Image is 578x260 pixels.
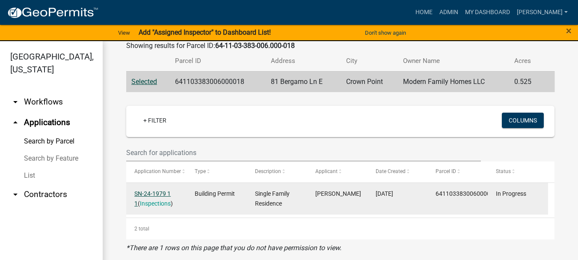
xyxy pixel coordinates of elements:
i: *There are 1 rows on this page that you do not have permission to view. [126,244,341,252]
strong: Add "Assigned Inspector" to Dashboard List! [139,28,271,36]
i: arrow_drop_up [10,117,21,128]
a: SN-24-1979 1 1 [134,190,171,207]
button: Close [566,26,572,36]
span: 641103383006000018 [436,190,497,197]
span: Type [195,168,206,174]
th: Owner Name [398,51,509,71]
button: Columns [502,113,544,128]
span: In Progress [496,190,526,197]
a: Inspections [140,200,171,207]
a: Home [412,4,436,21]
td: 641103383006000018 [170,71,266,92]
a: My Dashboard [462,4,513,21]
th: Parcel ID [170,51,266,71]
i: arrow_drop_down [10,189,21,200]
datatable-header-cell: Status [488,161,548,182]
datatable-header-cell: Applicant [307,161,368,182]
th: Address [266,51,341,71]
span: Date Created [376,168,406,174]
span: Parcel ID [436,168,456,174]
a: [PERSON_NAME] [513,4,571,21]
datatable-header-cell: Description [247,161,307,182]
div: Showing results for Parcel ID: [126,41,554,51]
div: 2 total [126,218,554,239]
input: Search for applications [126,144,481,161]
span: Applicant [315,168,338,174]
a: View [115,26,133,40]
td: 81 Bergamo Ln E [266,71,341,92]
td: Modern Family Homes LLC [398,71,509,92]
span: Status [496,168,511,174]
td: Crown Point [341,71,398,92]
datatable-header-cell: Type [187,161,247,182]
datatable-header-cell: Application Number [126,161,187,182]
button: Don't show again [362,26,409,40]
datatable-header-cell: Parcel ID [427,161,488,182]
datatable-header-cell: Date Created [367,161,427,182]
a: Selected [131,78,157,86]
span: Application Number [134,168,181,174]
div: ( ) [134,189,178,209]
strong: 64-11-03-383-006.000-018 [215,42,295,50]
span: × [566,25,572,37]
th: City [341,51,398,71]
span: Single Family Residence [255,190,290,207]
i: arrow_drop_down [10,97,21,107]
span: DEJAN RISTEVSKI [315,190,361,197]
span: Building Permit [195,190,235,197]
th: Acres [509,51,542,71]
td: 0.525 [509,71,542,92]
span: Description [255,168,281,174]
a: Admin [436,4,462,21]
span: 10/15/2024 [376,190,393,197]
a: + Filter [136,113,173,128]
